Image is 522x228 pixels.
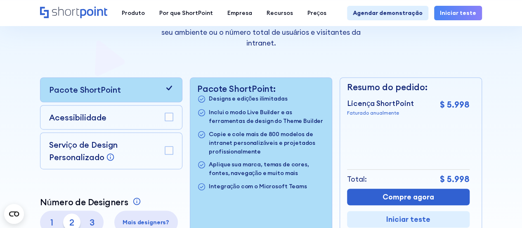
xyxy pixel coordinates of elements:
[383,192,434,202] font: Compre agora
[386,214,430,224] font: Iniciar teste
[347,6,428,20] a: Agendar demonstração
[220,6,259,20] a: Empresa
[267,9,293,17] font: Recursos
[159,9,213,17] font: Por que ShortPoint
[347,174,367,184] font: Total:
[307,9,326,17] font: Preços
[481,188,522,228] iframe: Widget de bate-papo
[90,217,94,228] font: 3
[152,6,220,20] a: Por que ShortPoint
[347,211,470,228] a: Iniciar teste
[209,95,287,102] font: Designs e edições ilimitadas
[40,197,128,208] font: Número de Designers
[49,139,118,162] font: Serviço de Design Personalizado
[347,82,428,93] font: Resumo do pedido:
[209,130,315,155] font: Copie e cole mais de 800 modelos de intranet personalizáveis ​​e projetados profissionalmente
[347,110,399,116] font: Faturado anualmente
[114,6,152,20] a: Produto
[227,9,252,17] font: Empresa
[49,112,106,122] font: Acessibilidade
[197,83,275,94] font: Pacote ShortPoint:
[40,197,142,207] a: Número de Designers
[440,9,476,17] font: Iniciar teste
[209,108,323,125] font: Inclui o modo Live Builder e as ferramentas de design do Theme Builder
[353,9,423,17] font: Agendar demonstração
[300,6,333,20] a: Preços
[49,84,121,95] font: Pacote ShortPoint
[347,189,470,205] a: Compre agora
[440,99,470,110] font: $ 5.998
[122,9,145,17] font: Produto
[123,218,169,226] font: Mais designers?
[155,5,367,48] font: Os preços do ShortPoint estão alinhados com as necessidades de construção e design do seu site, n...
[347,98,414,108] font: Licença ShortPoint
[40,7,107,19] a: Lar
[440,173,470,185] font: $ 5.998
[259,6,300,20] a: Recursos
[209,161,309,177] font: Aplique sua marca, temas de cores, fontes, navegação e muito mais
[50,217,53,228] font: 1
[4,204,24,224] button: Abra o widget CMP
[434,6,482,20] a: Iniciar teste
[209,182,307,190] font: Integração com o Microsoft Teams
[69,217,74,228] font: 2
